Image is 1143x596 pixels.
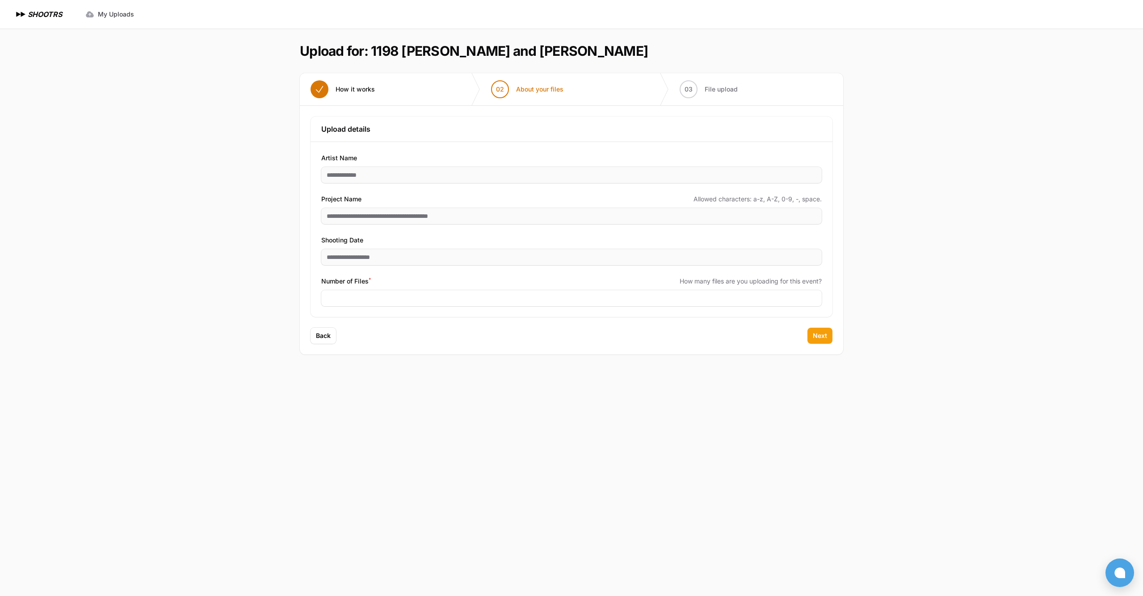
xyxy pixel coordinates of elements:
button: 03 File upload [669,73,748,105]
button: Back [311,328,336,344]
span: Allowed characters: a-z, A-Z, 0-9, -, space. [693,195,822,204]
span: Back [316,331,331,340]
h3: Upload details [321,124,822,134]
button: 02 About your files [480,73,574,105]
span: Artist Name [321,153,357,163]
button: Open chat window [1105,558,1134,587]
span: File upload [705,85,738,94]
button: How it works [300,73,386,105]
span: Number of Files [321,276,371,287]
h1: Upload for: 1198 [PERSON_NAME] and [PERSON_NAME] [300,43,648,59]
span: How many files are you uploading for this event? [680,277,822,286]
span: How it works [336,85,375,94]
span: My Uploads [98,10,134,19]
span: 02 [496,85,504,94]
a: SHOOTRS SHOOTRS [14,9,62,20]
span: Next [813,331,827,340]
button: Next [807,328,832,344]
span: About your files [516,85,563,94]
span: 03 [685,85,693,94]
img: SHOOTRS [14,9,28,20]
span: Project Name [321,194,361,204]
a: My Uploads [80,6,139,22]
span: Shooting Date [321,235,363,246]
h1: SHOOTRS [28,9,62,20]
